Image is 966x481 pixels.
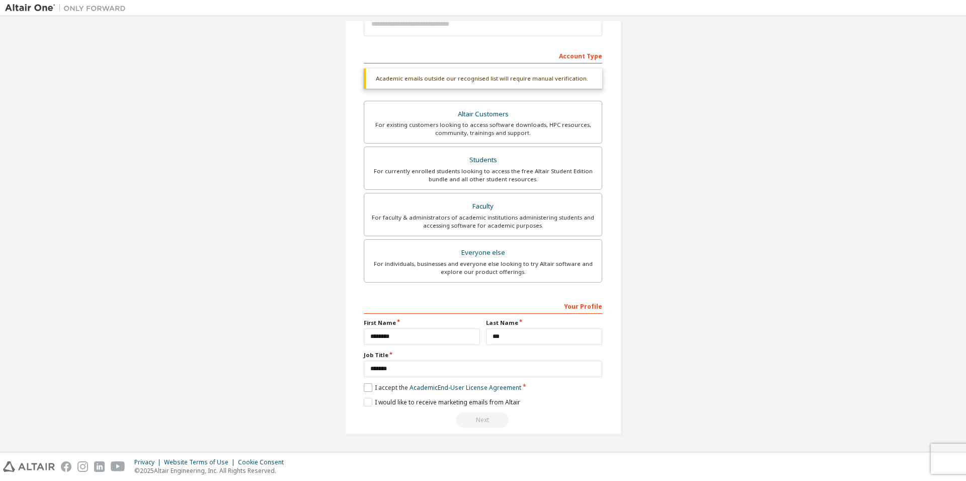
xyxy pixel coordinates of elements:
[3,461,55,472] img: altair_logo.svg
[134,458,164,466] div: Privacy
[410,383,521,392] a: Academic End-User License Agreement
[364,351,602,359] label: Job Title
[134,466,290,475] p: © 2025 Altair Engineering, Inc. All Rights Reserved.
[364,398,520,406] label: I would like to receive marketing emails from Altair
[370,199,596,214] div: Faculty
[364,413,602,428] div: Read and acccept EULA to continue
[370,107,596,121] div: Altair Customers
[5,3,131,13] img: Altair One
[77,461,88,472] img: instagram.svg
[61,461,71,472] img: facebook.svg
[364,298,602,314] div: Your Profile
[364,47,602,63] div: Account Type
[370,121,596,137] div: For existing customers looking to access software downloads, HPC resources, community, trainings ...
[164,458,238,466] div: Website Terms of Use
[364,319,480,327] label: First Name
[370,167,596,183] div: For currently enrolled students looking to access the free Altair Student Edition bundle and all ...
[364,68,602,89] div: Academic emails outside our recognised list will require manual verification.
[370,246,596,260] div: Everyone else
[370,153,596,167] div: Students
[238,458,290,466] div: Cookie Consent
[94,461,105,472] img: linkedin.svg
[370,214,596,230] div: For faculty & administrators of academic institutions administering students and accessing softwa...
[111,461,125,472] img: youtube.svg
[370,260,596,276] div: For individuals, businesses and everyone else looking to try Altair software and explore our prod...
[486,319,602,327] label: Last Name
[364,383,521,392] label: I accept the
